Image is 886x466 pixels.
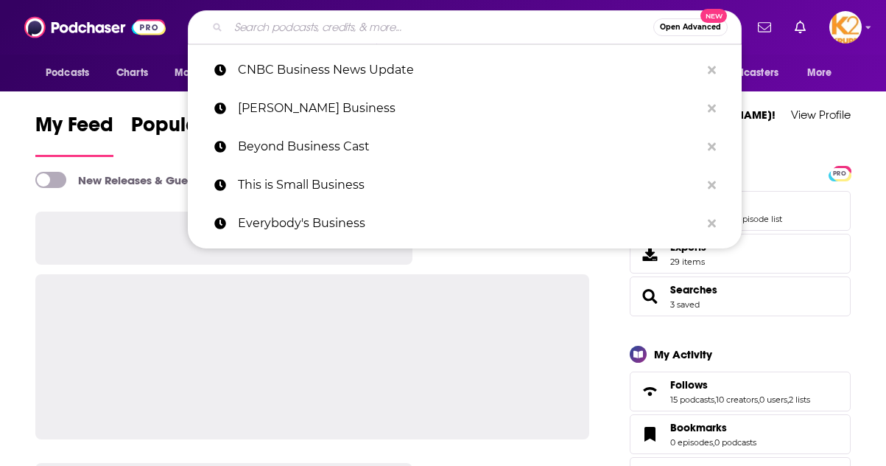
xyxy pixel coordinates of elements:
a: [PERSON_NAME] Business [188,89,742,128]
a: View Profile [791,108,851,122]
a: 15 podcasts [670,394,714,405]
span: For Podcasters [708,63,778,83]
a: My Feed [35,112,113,157]
button: Open AdvancedNew [653,18,728,36]
p: This is Small Business [238,166,700,204]
a: Everybody's Business [188,204,742,243]
a: 2 lists [789,394,810,405]
span: 29 items [670,257,706,267]
a: Bookmarks [635,424,664,445]
div: My Activity [654,347,712,361]
a: 0 users [759,394,787,405]
p: Beyond Business Cast [238,128,700,166]
a: Bookmarks [670,421,756,434]
p: CNBC Business News Update [238,51,700,89]
span: My Feed [35,112,113,146]
span: Logged in as K2Krupp [829,11,862,44]
button: open menu [164,59,246,87]
span: Follows [670,378,708,392]
a: Searches [670,283,717,296]
span: Follows [630,372,851,411]
span: More [807,63,832,83]
button: open menu [698,59,800,87]
span: New [700,9,727,23]
span: , [758,394,759,405]
button: Show profile menu [829,11,862,44]
span: Bookmarks [670,421,727,434]
a: Show notifications dropdown [752,15,777,40]
span: Monitoring [175,63,227,83]
span: PRO [831,168,848,179]
a: This is Small Business [188,166,742,204]
a: CNBC Business News Update [188,51,742,89]
span: , [713,437,714,448]
span: Podcasts [46,63,89,83]
a: 1 episode list [732,214,782,224]
img: User Profile [829,11,862,44]
span: , [787,394,789,405]
span: , [714,394,716,405]
a: Charts [107,59,157,87]
span: Popular Feed [131,112,256,146]
span: Open Advanced [660,24,721,31]
a: Popular Feed [131,112,256,157]
a: 3 saved [670,299,700,310]
div: Search podcasts, credits, & more... [188,10,742,44]
a: Beyond Business Cast [188,128,742,166]
span: Searches [630,277,851,316]
span: Charts [116,63,148,83]
a: 10 creators [716,394,758,405]
a: 0 podcasts [714,437,756,448]
span: Exports [635,243,664,264]
a: Show notifications dropdown [789,15,812,40]
button: open menu [797,59,851,87]
a: Searches [635,286,664,307]
span: Bookmarks [630,414,851,454]
a: Follows [635,381,664,402]
a: Follows [670,378,810,392]
input: Search podcasts, credits, & more... [228,15,653,39]
button: open menu [35,59,108,87]
a: Exports [630,234,851,274]
img: Podchaser - Follow, Share and Rate Podcasts [24,13,166,41]
a: PRO [831,167,848,178]
a: New Releases & Guests Only [35,172,229,188]
p: Becker Business [238,89,700,128]
a: 0 episodes [670,437,713,448]
p: Everybody's Business [238,204,700,243]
